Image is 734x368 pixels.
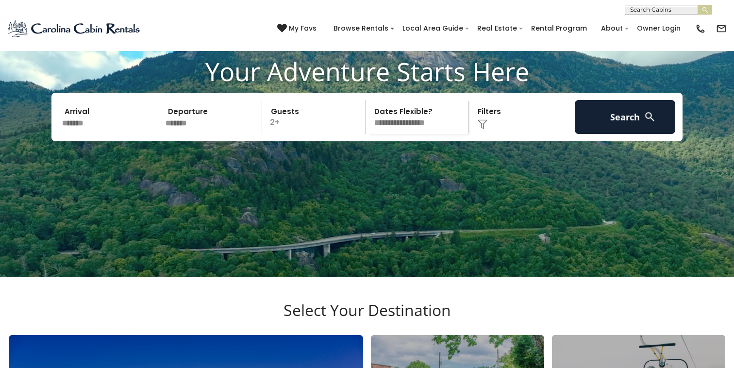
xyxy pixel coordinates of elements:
a: Browse Rentals [329,21,393,36]
a: About [596,21,628,36]
img: phone-regular-black.png [695,23,706,34]
img: Blue-2.png [7,19,142,38]
img: search-regular-white.png [644,111,656,123]
a: Owner Login [632,21,685,36]
p: 2+ [265,100,365,134]
a: Local Area Guide [398,21,468,36]
h3: Select Your Destination [7,301,727,335]
span: My Favs [289,23,317,33]
a: Real Estate [472,21,522,36]
h1: Your Adventure Starts Here [7,56,727,86]
a: Rental Program [526,21,592,36]
a: My Favs [277,23,319,34]
img: filter--v1.png [478,119,487,129]
button: Search [575,100,675,134]
img: mail-regular-black.png [716,23,727,34]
